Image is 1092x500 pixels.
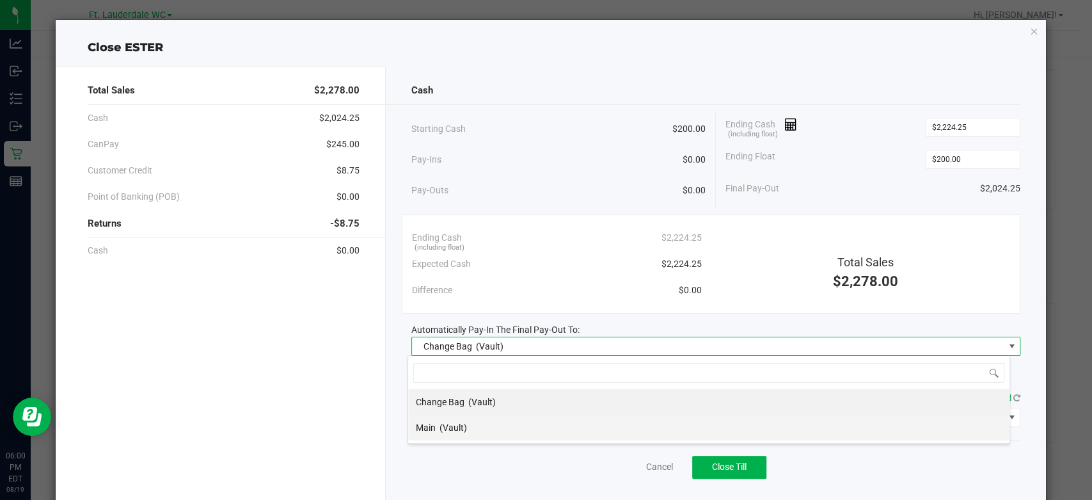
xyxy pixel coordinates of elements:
[411,153,441,166] span: Pay-Ins
[661,257,701,271] span: $2,224.25
[683,184,706,197] span: $0.00
[725,182,779,195] span: Final Pay-Out
[712,462,747,472] span: Close Till
[972,393,1011,403] span: Connected
[468,397,496,407] span: (Vault)
[728,129,778,140] span: (including float)
[678,284,701,297] span: $0.00
[692,456,766,479] button: Close Till
[725,150,775,169] span: Ending Float
[330,216,360,231] span: -$8.75
[412,284,452,297] span: Difference
[725,118,797,137] span: Ending Cash
[672,122,706,136] span: $200.00
[56,39,1046,56] div: Close ESTER
[980,182,1020,195] span: $2,024.25
[683,153,706,166] span: $0.00
[411,83,433,98] span: Cash
[661,231,701,245] span: $2,224.25
[314,83,360,98] span: $2,278.00
[88,244,108,257] span: Cash
[837,255,894,269] span: Total Sales
[412,231,462,245] span: Ending Cash
[88,111,108,125] span: Cash
[88,164,152,177] span: Customer Credit
[13,398,51,436] iframe: Resource center
[833,273,898,289] span: $2,278.00
[416,423,436,433] span: Main
[412,257,471,271] span: Expected Cash
[415,243,464,254] span: (including float)
[411,325,580,335] span: Automatically Pay-In The Final Pay-Out To:
[88,83,135,98] span: Total Sales
[646,460,673,474] a: Cancel
[326,138,360,151] span: $245.00
[411,122,466,136] span: Starting Cash
[336,244,360,257] span: $0.00
[423,341,472,351] span: Change Bag
[411,184,448,197] span: Pay-Outs
[416,397,464,407] span: Change Bag
[934,393,1020,403] span: QZ Status:
[88,210,360,238] div: Returns
[439,423,467,433] span: (Vault)
[336,190,360,204] span: $0.00
[336,164,360,177] span: $8.75
[88,190,180,204] span: Point of Banking (POB)
[319,111,360,125] span: $2,024.25
[476,341,503,351] span: (Vault)
[88,138,119,151] span: CanPay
